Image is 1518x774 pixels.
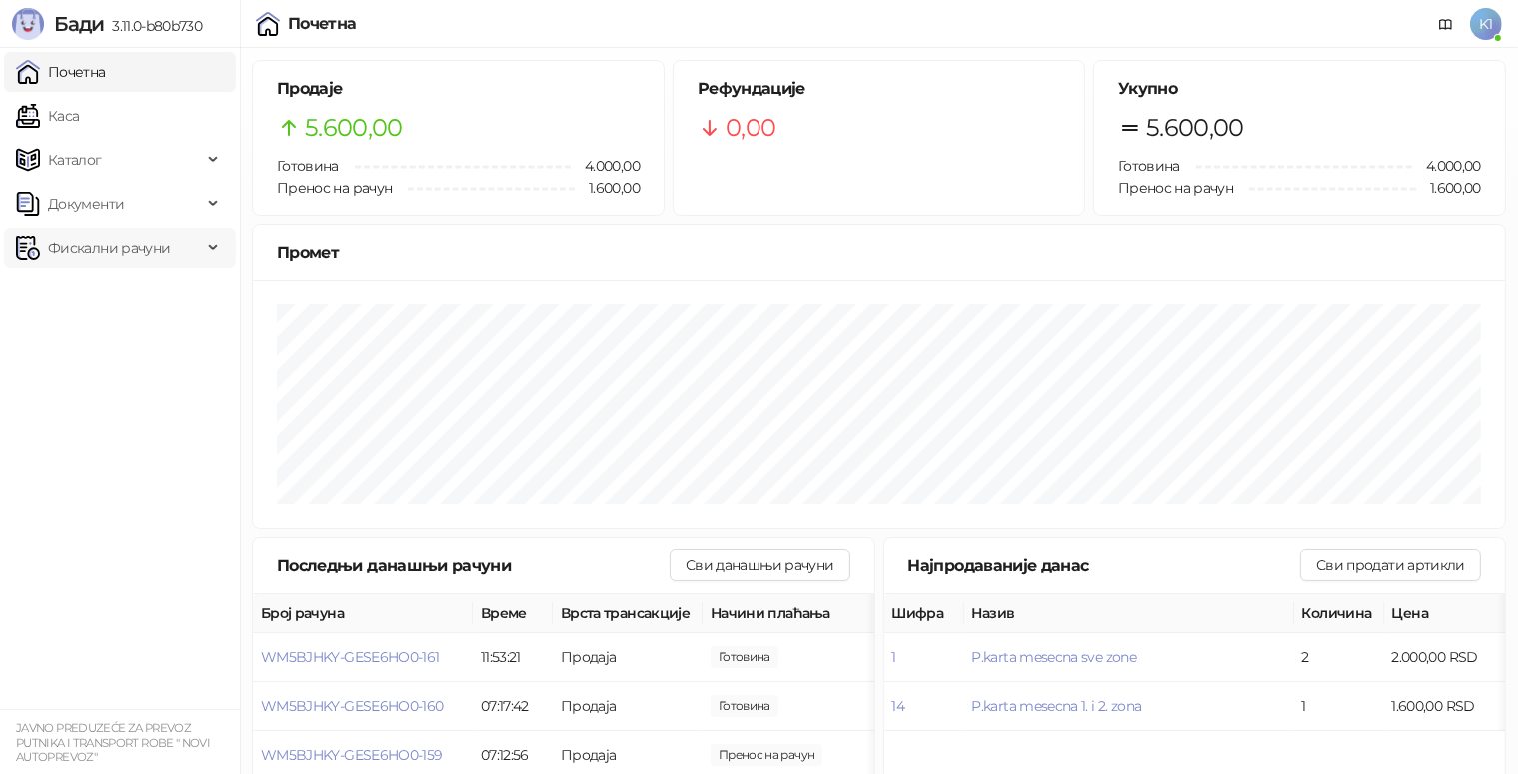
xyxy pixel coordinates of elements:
[473,594,553,633] th: Време
[473,682,553,731] td: 07:17:42
[104,17,202,35] span: 3.11.0-b80b730
[1412,155,1481,177] span: 4.000,00
[964,594,1294,633] th: Назив
[571,155,640,177] span: 4.000,00
[48,140,102,180] span: Каталог
[1416,177,1481,199] span: 1.600,00
[16,52,106,92] a: Почетна
[277,553,670,578] div: Последњи данашњи рачуни
[711,695,778,717] span: 2.000,00
[16,721,210,764] small: JAVNO PREDUZEĆE ZA PREVOZ PUTNIKA I TRANSPORT ROBE " NOVI AUTOPREVOZ"
[48,184,124,224] span: Документи
[277,77,640,101] h5: Продаје
[553,633,703,682] td: Продаја
[54,12,104,36] span: Бади
[277,240,1481,265] div: Промет
[553,682,703,731] td: Продаја
[253,594,473,633] th: Број рачуна
[305,109,403,147] span: 5.600,00
[553,594,703,633] th: Врста трансакције
[473,633,553,682] td: 11:53:21
[703,594,902,633] th: Начини плаћања
[1118,77,1481,101] h5: Укупно
[698,77,1060,101] h5: Рефундације
[711,646,778,668] span: 2.000,00
[1300,549,1481,581] button: Сви продати артикли
[1118,157,1180,175] span: Готовина
[1294,633,1384,682] td: 2
[726,109,775,147] span: 0,00
[908,553,1301,578] div: Најпродаваније данас
[1118,179,1233,197] span: Пренос на рачун
[277,157,339,175] span: Готовина
[972,648,1137,666] button: P.karta mesecna sve zone
[277,179,392,197] span: Пренос на рачун
[48,228,170,268] span: Фискални рачуни
[261,746,443,764] button: WM5BJHKY-GESE6HO0-159
[884,594,964,633] th: Шифра
[12,8,44,40] img: Logo
[288,16,357,32] div: Почетна
[261,648,440,666] button: WM5BJHKY-GESE6HO0-161
[670,549,849,581] button: Сви данашњи рачуни
[1146,109,1244,147] span: 5.600,00
[575,177,640,199] span: 1.600,00
[1294,594,1384,633] th: Количина
[1430,8,1462,40] a: Документација
[1294,682,1384,731] td: 1
[892,697,905,715] button: 14
[1470,8,1502,40] span: K1
[972,697,1142,715] button: P.karta mesecna 1. i 2. zona
[261,697,444,715] button: WM5BJHKY-GESE6HO0-160
[711,744,822,766] span: 1.600,00
[892,648,896,666] button: 1
[16,96,79,136] a: Каса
